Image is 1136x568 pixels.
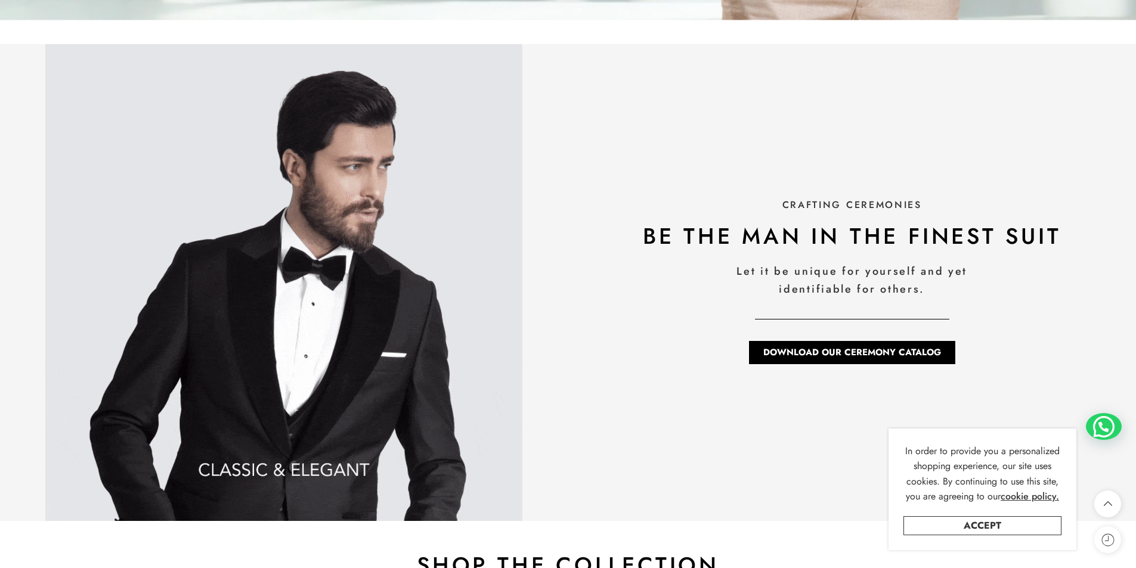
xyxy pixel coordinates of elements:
span: Download Our Ceremony Catalog [763,348,941,357]
a: cookie policy. [1001,489,1059,504]
span: Let it be unique for yourself and yet identifiable for others. [736,263,967,297]
span: CRAFTING CEREMONIES [782,198,922,212]
span: In order to provide you a personalized shopping experience, our site uses cookies. By continuing ... [905,444,1060,504]
h2: be the man in the finest suit [574,222,1131,250]
a: Accept [903,516,1061,535]
a: Download Our Ceremony Catalog [748,340,956,365]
